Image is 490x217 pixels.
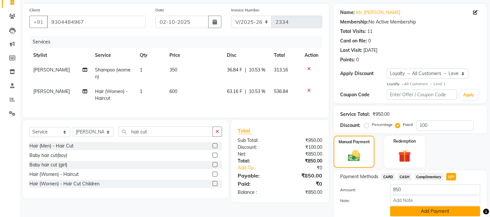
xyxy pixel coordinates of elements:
th: Stylist [29,48,91,63]
div: Discount: [233,144,280,151]
div: Hair (Women) - Hair Cut Children [29,180,100,187]
div: 11 [367,28,372,35]
button: Add Payment [390,206,480,216]
label: Percentage [372,122,393,128]
span: Hair (Women) - Haircut [95,88,128,101]
div: No Active Membership [340,19,480,25]
div: Net: [233,151,280,158]
div: ₹850.00 [280,151,327,158]
div: Name: [340,9,355,16]
div: ₹100.00 [280,144,327,151]
span: Complimentary [414,173,444,180]
div: Balance : [233,189,280,196]
span: CARD [381,173,395,180]
div: All Customers → Level 1 [387,81,480,87]
span: Total [238,127,253,134]
div: Total: [233,158,280,164]
div: Baby hair cut (girl) [29,162,67,168]
div: ₹0 [280,180,327,188]
div: ₹950.00 [280,137,327,144]
span: 63.16 F [227,88,242,95]
label: Note: [335,198,385,204]
span: 536.84 [274,88,288,94]
div: Hair (Women) - Haircut [29,171,79,178]
div: Baby hair cut(boy) [29,152,67,159]
span: [PERSON_NAME] [33,88,70,94]
strong: Loyalty → [387,82,404,86]
button: +91 [29,16,48,28]
span: 600 [169,88,177,94]
label: Date [155,7,164,13]
span: 350 [169,67,177,73]
img: _cash.svg [344,149,364,163]
input: Search or Scan [119,127,213,137]
a: Add Tip [233,164,288,171]
input: Amount [390,184,480,194]
div: ₹850.00 [280,189,327,196]
div: Services [30,36,327,48]
label: Redemption [393,138,416,144]
div: Coupon Code [340,91,387,98]
label: Fixed [403,122,413,128]
label: Client [29,7,40,13]
div: ₹850.00 [280,172,327,179]
span: 10.53 % [249,67,265,73]
span: Payment Methods [340,173,378,180]
div: Payable: [233,172,280,179]
div: ₹850.00 [280,158,327,164]
img: _gift.svg [394,148,415,164]
div: Service Total: [340,111,370,118]
input: Add Note [390,195,480,206]
div: Apply Discount [340,70,387,77]
label: Manual Payment [339,139,370,145]
div: [DATE] [363,47,377,54]
span: 36.84 F [227,67,242,73]
div: Last Visit: [340,47,362,54]
input: Enter Offer / Coupon Code [387,89,457,100]
div: Hair (Men) - Hair Cut [29,143,73,149]
span: [PERSON_NAME] [33,67,70,73]
div: Total Visits: [340,28,366,35]
div: Card on file: [340,38,367,44]
div: Paid: [233,180,280,188]
label: Invoice Number [231,7,260,13]
div: Sub Total: [233,137,280,144]
div: ₹950.00 [372,111,389,118]
span: 10.53 % [249,88,265,95]
div: 0 [356,56,359,63]
span: 1 [140,88,142,94]
div: Points: [340,56,355,63]
span: CASH [398,173,412,180]
a: Ms [PERSON_NAME] [356,9,400,16]
button: Apply [460,90,478,100]
span: | [245,88,246,95]
th: Qty [136,48,166,63]
input: Search by Name/Mobile/Email/Code [47,16,146,28]
th: Price [166,48,223,63]
label: Amount: [335,187,385,193]
span: 1 [140,67,142,73]
span: Shampoo (women) [95,67,131,80]
div: Discount: [340,122,360,129]
span: 313.16 [274,67,288,73]
th: Total [270,48,301,63]
th: Service [91,48,136,63]
span: UPI [446,173,456,180]
th: Disc [223,48,270,63]
div: 0 [368,38,371,44]
th: Action [301,48,322,63]
span: | [245,67,246,73]
div: ₹0 [288,164,327,171]
div: Membership: [340,19,369,25]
